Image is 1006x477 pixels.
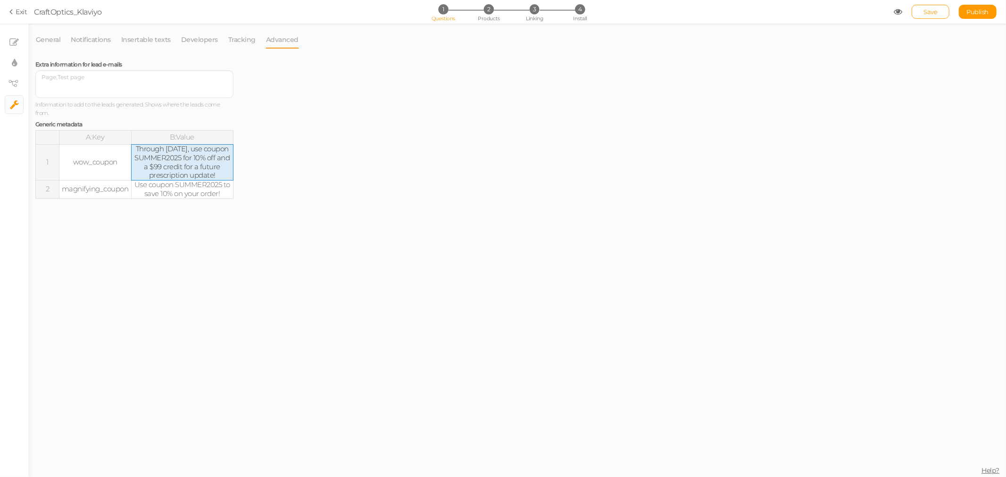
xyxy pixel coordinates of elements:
[35,121,83,128] span: Generic metadata
[982,466,1000,475] span: Help?
[967,8,989,16] span: Publish
[35,61,122,68] span: Extra information for lead e-mails
[228,31,256,49] a: Tracking
[59,181,132,199] td: magnifying_coupon
[71,31,112,49] a: Notifications
[36,145,59,181] td: 1
[131,145,233,181] td: Through [DATE], use coupon SUMMER2025 for 10% off and a $99 credit for a future prescription update!
[912,5,949,19] div: Save
[575,4,585,14] span: 4
[484,4,494,14] span: 2
[266,31,299,49] a: Advanced
[573,15,587,22] span: Install
[512,4,556,14] li: 3 Linking
[467,4,511,14] li: 2 Products
[131,181,233,199] td: Use coupon SUMMER2025 to save 10% on your order!
[529,4,539,14] span: 3
[478,15,500,22] span: Products
[438,4,448,14] span: 1
[35,101,220,116] span: Information to add to the leads generated. Shows where the leads come from.
[421,4,465,14] li: 1 Questions
[131,131,233,145] td: B:Value
[181,31,218,49] a: Developers
[121,31,171,49] a: Insertable texts
[558,4,602,14] li: 4 Install
[59,131,132,145] td: A:Key
[924,8,938,16] span: Save
[59,145,132,181] td: wow_coupon
[34,6,102,17] div: CraftOptics_Klaviyo
[431,15,455,22] span: Questions
[35,31,61,49] a: General
[9,7,27,16] a: Exit
[36,181,59,199] td: 2
[526,15,543,22] span: Linking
